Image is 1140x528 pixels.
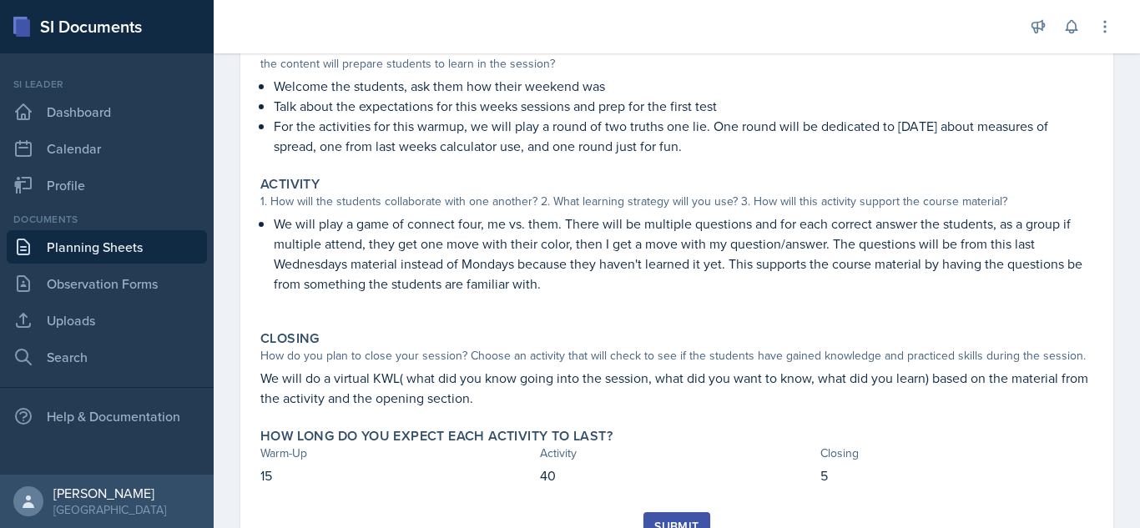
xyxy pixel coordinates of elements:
p: We will play a game of connect four, me vs. them. There will be multiple questions and for each c... [274,214,1093,294]
label: How long do you expect each activity to last? [260,428,613,445]
a: Dashboard [7,95,207,128]
p: 15 [260,465,533,485]
div: Warm-Up [260,445,533,462]
a: Uploads [7,304,207,337]
p: 5 [820,465,1093,485]
div: Activity [540,445,813,462]
p: Talk about the expectations for this weeks sessions and prep for the first test [274,96,1093,116]
p: 40 [540,465,813,485]
div: Si leader [7,77,207,92]
a: Observation Forms [7,267,207,300]
a: Planning Sheets [7,230,207,264]
a: Calendar [7,132,207,165]
div: Closing [820,445,1093,462]
div: Documents [7,212,207,227]
p: Welcome the students, ask them how their weekend was [274,76,1093,96]
a: Profile [7,168,207,202]
label: Closing [260,330,320,347]
div: How do you plan to close your session? Choose an activity that will check to see if the students ... [260,347,1093,365]
p: We will do a virtual KWL( what did you know going into the session, what did you want to know, wh... [260,368,1093,408]
div: How do you plan to open your session? What icebreaker will you facilitate to help build community... [260,38,1093,73]
div: 1. How will the students collaborate with one another? 2. What learning strategy will you use? 3.... [260,193,1093,210]
div: [PERSON_NAME] [53,485,166,501]
p: For the activities for this warmup, we will play a round of two truths one lie. One round will be... [274,116,1093,156]
div: Help & Documentation [7,400,207,433]
div: [GEOGRAPHIC_DATA] [53,501,166,518]
a: Search [7,340,207,374]
label: Activity [260,176,320,193]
